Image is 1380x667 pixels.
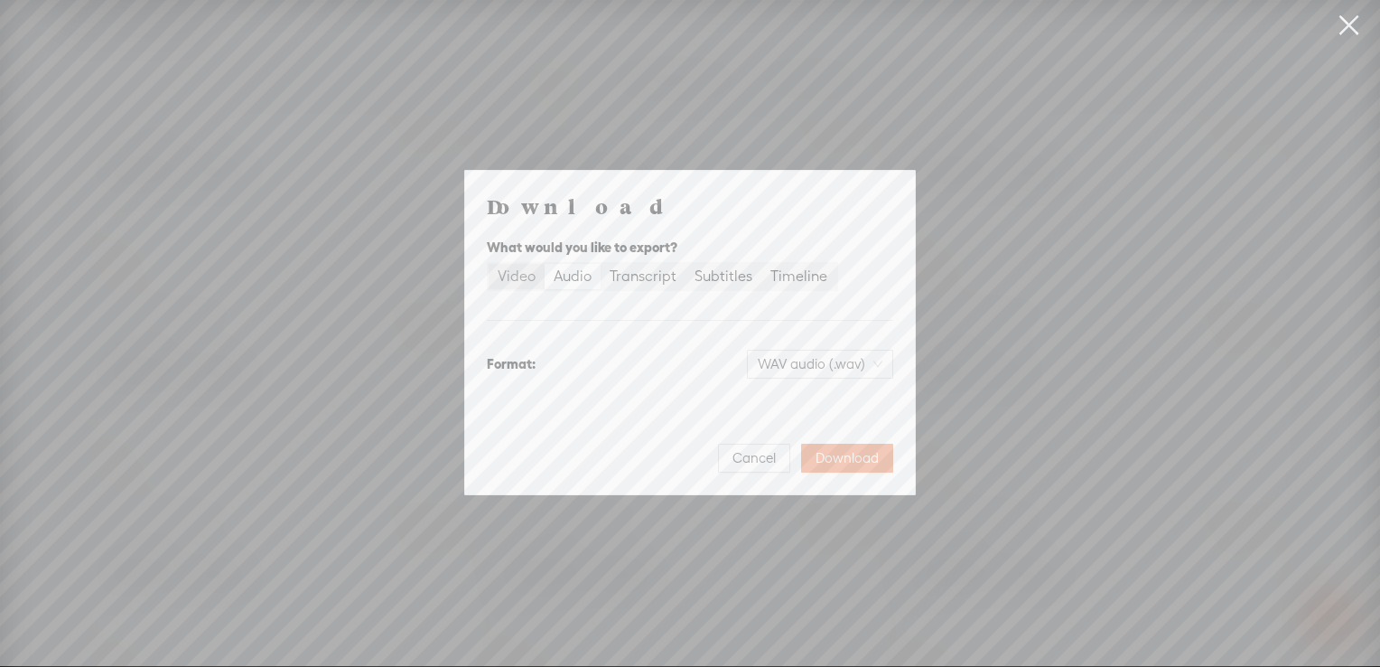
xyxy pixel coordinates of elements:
[487,262,838,291] div: segmented control
[732,449,776,467] span: Cancel
[801,444,893,473] button: Download
[487,193,893,220] h4: Download
[487,353,536,375] div: Format:
[554,264,592,289] div: Audio
[610,264,676,289] div: Transcript
[718,444,790,473] button: Cancel
[758,351,882,378] span: WAV audio (.wav)
[487,237,893,258] div: What would you like to export?
[816,449,879,467] span: Download
[498,264,536,289] div: Video
[695,264,752,289] div: Subtitles
[770,264,827,289] div: Timeline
